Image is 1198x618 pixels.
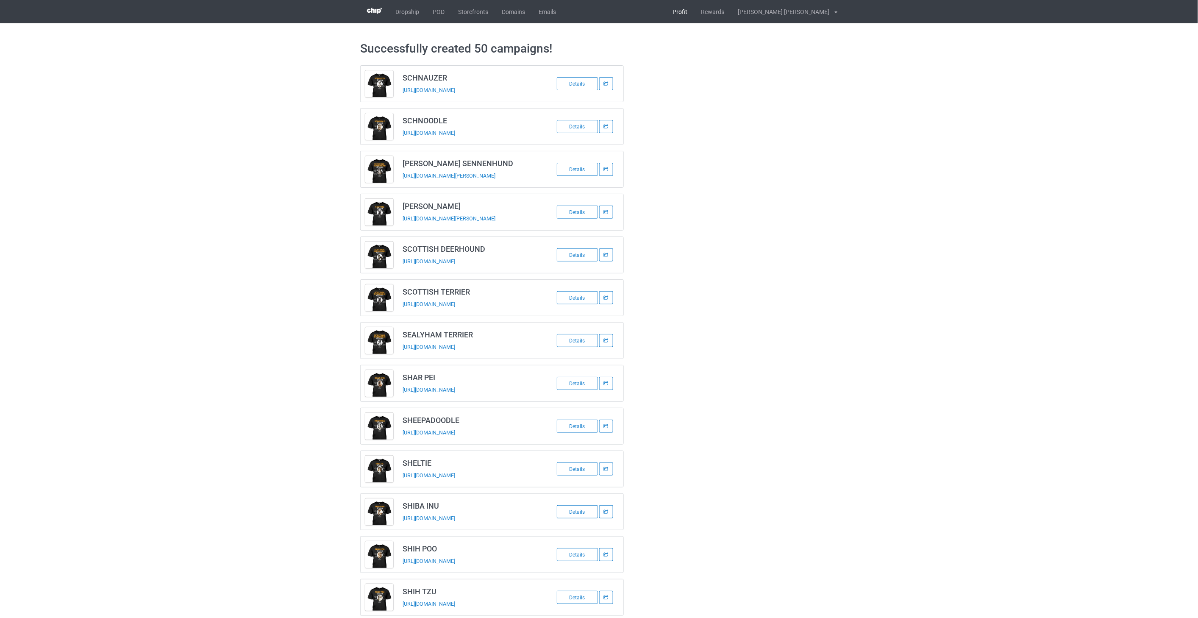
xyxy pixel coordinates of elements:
a: Details [557,380,599,387]
div: Details [557,248,598,262]
a: Details [557,594,599,601]
div: Details [557,334,598,347]
a: [URL][DOMAIN_NAME][PERSON_NAME] [403,173,495,179]
a: Details [557,337,599,344]
div: Details [557,591,598,604]
a: Details [557,209,599,215]
a: Details [557,294,599,301]
a: Details [557,551,599,558]
h3: SCHNOODLE [403,116,536,125]
div: Details [557,505,598,518]
div: Details [557,120,598,133]
div: Details [557,377,598,390]
a: Details [557,166,599,173]
h3: SHAR PEI [403,373,536,382]
div: Details [557,548,598,561]
h3: [PERSON_NAME] SENNENHUND [403,159,536,168]
h3: SHIH POO [403,544,536,554]
a: Details [557,423,599,429]
div: Details [557,420,598,433]
a: [URL][DOMAIN_NAME] [403,601,455,607]
a: [URL][DOMAIN_NAME] [403,258,455,264]
div: Details [557,291,598,304]
h1: Successfully created 50 campaigns! [360,41,838,56]
a: Details [557,251,599,258]
h3: SCOTTISH DEERHOUND [403,244,536,254]
a: [URL][DOMAIN_NAME] [403,130,455,136]
h3: SEALYHAM TERRIER [403,330,536,340]
a: [URL][DOMAIN_NAME] [403,301,455,307]
a: [URL][DOMAIN_NAME][PERSON_NAME] [403,215,495,222]
a: [URL][DOMAIN_NAME] [403,87,455,93]
div: Details [557,77,598,90]
a: [URL][DOMAIN_NAME] [403,387,455,393]
a: [URL][DOMAIN_NAME] [403,344,455,350]
h3: SHIBA INU [403,501,536,511]
div: Details [557,462,598,476]
h3: SCHNAUZER [403,73,536,83]
a: Details [557,123,599,130]
h3: SCOTTISH TERRIER [403,287,536,297]
h3: SHEEPADOODLE [403,415,536,425]
h3: SHELTIE [403,458,536,468]
img: 3d383065fc803cdd16c62507c020ddf8.png [367,8,382,14]
a: [URL][DOMAIN_NAME] [403,515,455,521]
a: [URL][DOMAIN_NAME] [403,558,455,564]
a: [URL][DOMAIN_NAME] [403,472,455,479]
h3: SHIH TZU [403,587,536,596]
h3: [PERSON_NAME] [403,201,536,211]
a: Details [557,508,599,515]
div: [PERSON_NAME] [PERSON_NAME] [731,1,830,22]
a: [URL][DOMAIN_NAME] [403,429,455,436]
a: Details [557,80,599,87]
div: Details [557,206,598,219]
a: Details [557,465,599,472]
div: Details [557,163,598,176]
